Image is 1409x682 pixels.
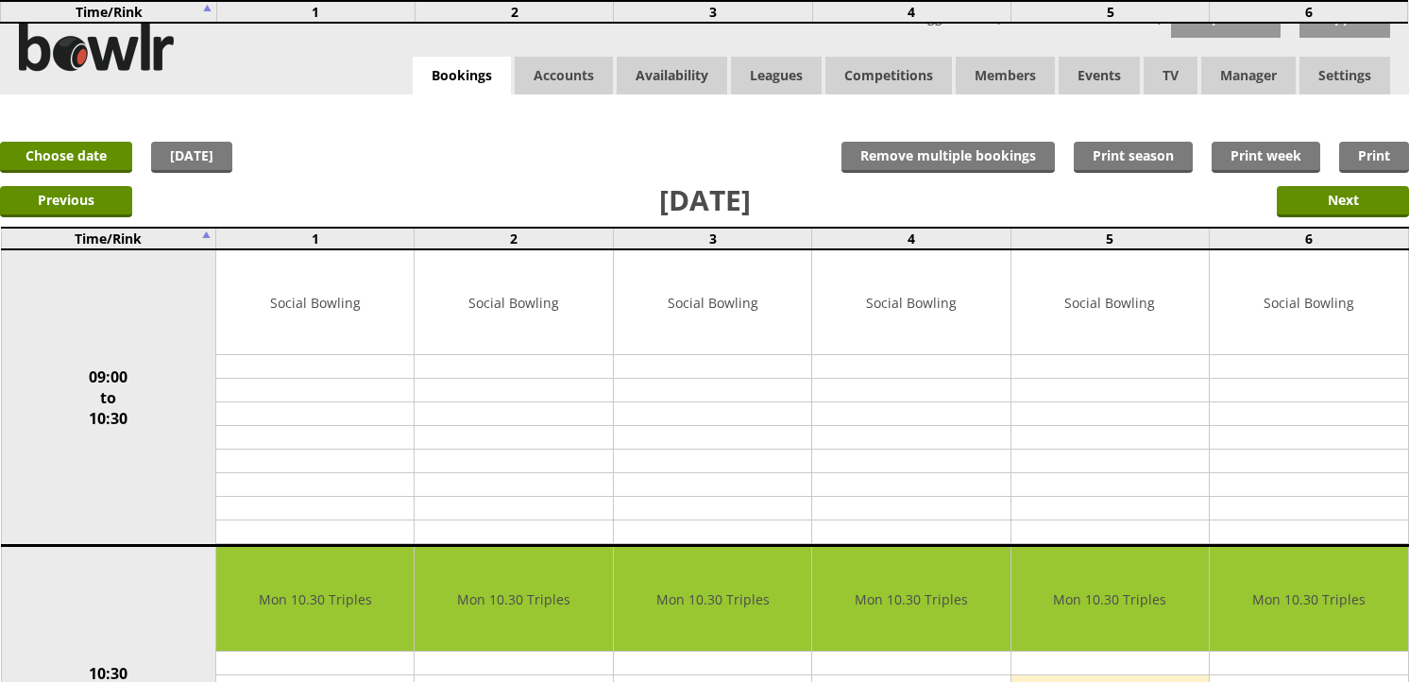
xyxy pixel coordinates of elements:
td: Time/Rink [1,1,216,23]
td: 6 [1210,1,1408,23]
input: Remove multiple bookings [841,142,1055,173]
td: 1 [216,1,415,23]
td: Social Bowling [812,250,1010,355]
input: Next [1277,186,1409,217]
td: 5 [1010,1,1209,23]
a: Competitions [825,57,952,94]
td: Mon 10.30 Triples [1011,547,1209,652]
td: 4 [812,1,1010,23]
a: Leagues [731,57,822,94]
td: Social Bowling [614,250,811,355]
span: Accounts [515,57,613,94]
span: TV [1144,57,1197,94]
span: Settings [1299,57,1390,94]
span: Members [956,57,1055,94]
td: Social Bowling [216,250,414,355]
td: 4 [812,228,1010,249]
td: Time/Rink [1,228,216,249]
a: Print [1339,142,1409,173]
td: Mon 10.30 Triples [614,547,811,652]
td: 3 [613,228,811,249]
td: 2 [415,228,613,249]
td: 5 [1010,228,1209,249]
a: [DATE] [151,142,232,173]
td: Social Bowling [415,250,612,355]
a: Events [1059,57,1140,94]
td: 3 [614,1,812,23]
td: Mon 10.30 Triples [216,547,414,652]
td: 2 [416,1,614,23]
td: Mon 10.30 Triples [1210,547,1407,652]
a: Bookings [413,57,511,95]
a: Availability [617,57,727,94]
a: Print week [1212,142,1320,173]
td: 6 [1210,228,1408,249]
td: Mon 10.30 Triples [415,547,612,652]
td: Social Bowling [1210,250,1407,355]
td: Social Bowling [1011,250,1209,355]
td: 09:00 to 10:30 [1,249,216,546]
td: 1 [216,228,415,249]
a: Print season [1074,142,1193,173]
td: Mon 10.30 Triples [812,547,1010,652]
span: Manager [1201,57,1296,94]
